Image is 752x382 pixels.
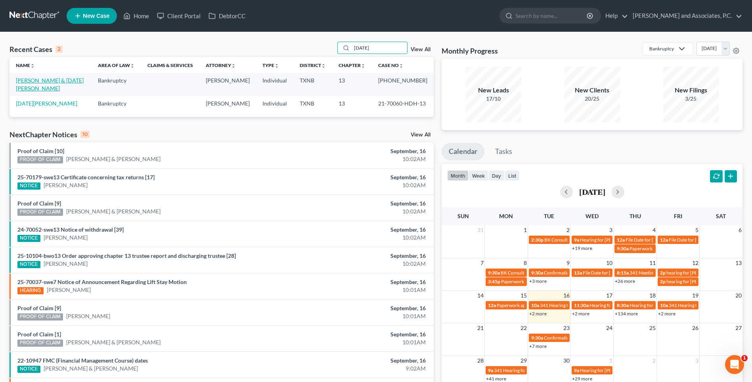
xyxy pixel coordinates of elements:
div: 2 [55,46,63,53]
a: Help [601,9,628,23]
span: Fri [674,213,682,219]
button: day [488,170,505,181]
a: [PERSON_NAME] [47,286,91,294]
span: 31 [476,225,484,235]
span: 12a [574,270,582,276]
a: +2 more [572,311,589,317]
a: +134 more [615,311,638,317]
a: View All [411,132,431,138]
span: 13 [735,258,742,268]
span: 341 Meeting for [PERSON_NAME] & [PERSON_NAME] [630,270,743,276]
a: +2 more [529,311,547,317]
a: [PERSON_NAME] and Associates, P.C. [629,9,742,23]
span: 9:30a [617,246,629,251]
a: Proof of Claim [9] [17,200,61,207]
a: 22-10947 FMC (Financial Management Course) dates [17,357,148,364]
a: Districtunfold_more [300,62,326,68]
div: 10:02AM [295,260,426,268]
span: 9a [574,237,579,243]
td: 13 [332,73,372,96]
span: 11 [649,258,656,268]
span: 9a [574,367,579,373]
a: View All [411,47,431,52]
div: 9:02AM [295,365,426,372]
button: month [447,170,469,181]
div: New Clients [564,86,620,95]
span: 27 [735,323,742,333]
span: 10 [605,258,613,268]
a: [PERSON_NAME] [44,181,88,189]
span: 1 [741,355,748,361]
a: DebtorCC [205,9,249,23]
i: unfold_more [399,63,404,68]
span: 7 [480,258,484,268]
div: PROOF OF CLAIM [17,313,63,321]
a: [PERSON_NAME] & [PERSON_NAME] [44,365,138,372]
div: September, 16 [295,173,426,181]
a: Proof of Claim [10] [17,148,64,154]
span: BK Consult for [PERSON_NAME] & [PERSON_NAME] [544,237,655,243]
a: +29 more [572,376,592,382]
a: [PERSON_NAME] [44,234,88,242]
span: 16 [563,291,570,300]
a: [PERSON_NAME] [66,312,110,320]
a: Case Nounfold_more [378,62,404,68]
span: 341 Hearing for [PERSON_NAME] [494,367,565,373]
a: Calendar [442,143,484,160]
div: NOTICE [17,366,40,373]
span: 26 [691,323,699,333]
span: 6 [738,225,742,235]
span: Paperwork appt for [PERSON_NAME] & [PERSON_NAME] [501,278,622,284]
span: Wed [586,213,599,219]
span: 22 [520,323,528,333]
td: 13 [332,96,372,111]
span: 4 [652,225,656,235]
a: 25-70037-swe7 Notice of Announcement Regarding Lift Stay Motion [17,278,187,285]
span: 15 [520,291,528,300]
span: File Date for [PERSON_NAME] [583,270,646,276]
button: list [505,170,520,181]
a: Typeunfold_more [262,62,279,68]
div: 20/25 [564,95,620,103]
span: 18 [649,291,656,300]
td: TXNB [293,73,332,96]
span: 30 [563,356,570,365]
span: BK Consult for [PERSON_NAME] [501,270,569,276]
a: [PERSON_NAME] & [PERSON_NAME] [66,338,161,346]
i: unfold_more [231,63,236,68]
span: 3:45p [488,278,500,284]
div: September, 16 [295,330,426,338]
td: [PERSON_NAME] [199,73,256,96]
span: 12 [691,258,699,268]
span: Hearing for [PERSON_NAME] [589,302,651,308]
a: +19 more [572,245,592,251]
div: NOTICE [17,261,40,268]
span: Confirmation hearing for [PERSON_NAME] & [PERSON_NAME] [544,335,676,341]
span: 2p [660,278,666,284]
td: [PERSON_NAME] [199,96,256,111]
a: Client Portal [153,9,205,23]
span: 2:30p [531,237,543,243]
span: 2p [660,270,666,276]
a: Home [119,9,153,23]
span: 9a [488,367,493,373]
i: unfold_more [130,63,135,68]
i: unfold_more [321,63,326,68]
span: 341 Hearing for Enviro-Tech Complete Systems & Services, LLC [540,302,669,308]
span: 12a [488,302,496,308]
a: [PERSON_NAME] & [PERSON_NAME] [66,207,161,215]
h2: [DATE] [579,188,605,196]
span: 8:30a [617,302,629,308]
span: 5 [695,225,699,235]
a: +41 more [486,376,506,382]
a: Nameunfold_more [16,62,35,68]
span: Hearing for [PERSON_NAME] [580,367,642,373]
span: 1 [608,356,613,365]
a: 25-70179-swe13 Certificate concerning tax returns [17] [17,174,155,180]
span: 9:30a [531,270,543,276]
span: Hearing for [PERSON_NAME] [580,237,642,243]
div: September, 16 [295,226,426,234]
span: New Case [83,13,109,19]
h3: Monthly Progress [442,46,498,56]
span: File Date for [PERSON_NAME] & [PERSON_NAME] [626,237,731,243]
